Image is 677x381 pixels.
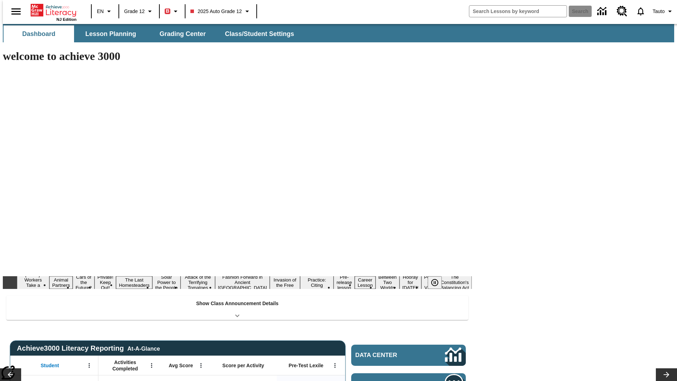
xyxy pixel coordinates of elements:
span: Tauto [653,8,665,15]
span: Pre-Test Lexile [289,362,324,369]
button: Slide 10 Mixed Practice: Citing Evidence [300,271,334,294]
a: Data Center [351,345,466,366]
button: Slide 7 Attack of the Terrifying Tomatoes [181,273,215,291]
input: search field [469,6,567,17]
button: Slide 13 Between Two Worlds [376,273,400,291]
button: Slide 9 The Invasion of the Free CD [270,271,300,294]
button: Slide 4 Private! Keep Out! [94,273,116,291]
button: Slide 6 Solar Power to the People [152,273,181,291]
span: Lesson Planning [85,30,136,38]
button: Profile/Settings [650,5,677,18]
button: Open Menu [330,360,340,371]
a: Notifications [632,2,650,20]
span: Score per Activity [222,362,264,369]
button: Class: 2025 Auto Grade 12, Select your class [188,5,254,18]
button: Slide 1 Labor Day: Workers Take a Stand [17,271,49,294]
button: Slide 12 Career Lesson [355,276,376,289]
button: Grade: Grade 12, Select a grade [121,5,157,18]
h1: welcome to achieve 3000 [3,50,472,63]
span: Avg Score [169,362,193,369]
button: Slide 2 Animal Partners [49,276,73,289]
span: Activities Completed [102,359,148,372]
div: Pause [428,276,449,289]
span: Grade 12 [124,8,145,15]
button: Lesson carousel, Next [656,368,677,381]
button: Slide 8 Fashion Forward in Ancient Rome [215,273,270,291]
span: Class/Student Settings [225,30,294,38]
button: Pause [428,276,442,289]
button: Slide 3 Cars of the Future? [73,273,94,291]
a: Resource Center, Will open in new tab [612,2,632,21]
div: Home [31,2,77,22]
button: Slide 15 Point of View [421,273,438,291]
div: At-A-Glance [127,344,160,352]
div: Show Class Announcement Details [6,296,468,320]
button: Slide 14 Hooray for Constitution Day! [400,273,421,291]
button: Open Menu [146,360,157,371]
button: Slide 11 Pre-release lesson [334,273,355,291]
button: Slide 5 The Last Homesteaders [116,276,152,289]
button: Slide 16 The Constitution's Balancing Act [438,273,472,291]
button: Grading Center [147,25,218,42]
button: Language: EN, Select a language [94,5,116,18]
a: Home [31,3,77,17]
span: EN [97,8,104,15]
button: Open Menu [196,360,206,371]
button: Open side menu [6,1,26,22]
div: SubNavbar [3,24,674,42]
span: Dashboard [22,30,55,38]
span: NJ Edition [56,17,77,22]
button: Lesson Planning [75,25,146,42]
button: Dashboard [4,25,74,42]
span: Student [41,362,59,369]
button: Open Menu [84,360,94,371]
span: 2025 Auto Grade 12 [190,8,242,15]
a: Data Center [593,2,612,21]
span: Grading Center [159,30,206,38]
div: SubNavbar [3,25,300,42]
button: Class/Student Settings [219,25,300,42]
span: B [166,7,169,16]
p: Show Class Announcement Details [196,300,279,307]
button: Boost Class color is red. Change class color [162,5,183,18]
span: Data Center [355,352,421,359]
span: Achieve3000 Literacy Reporting [17,344,160,352]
